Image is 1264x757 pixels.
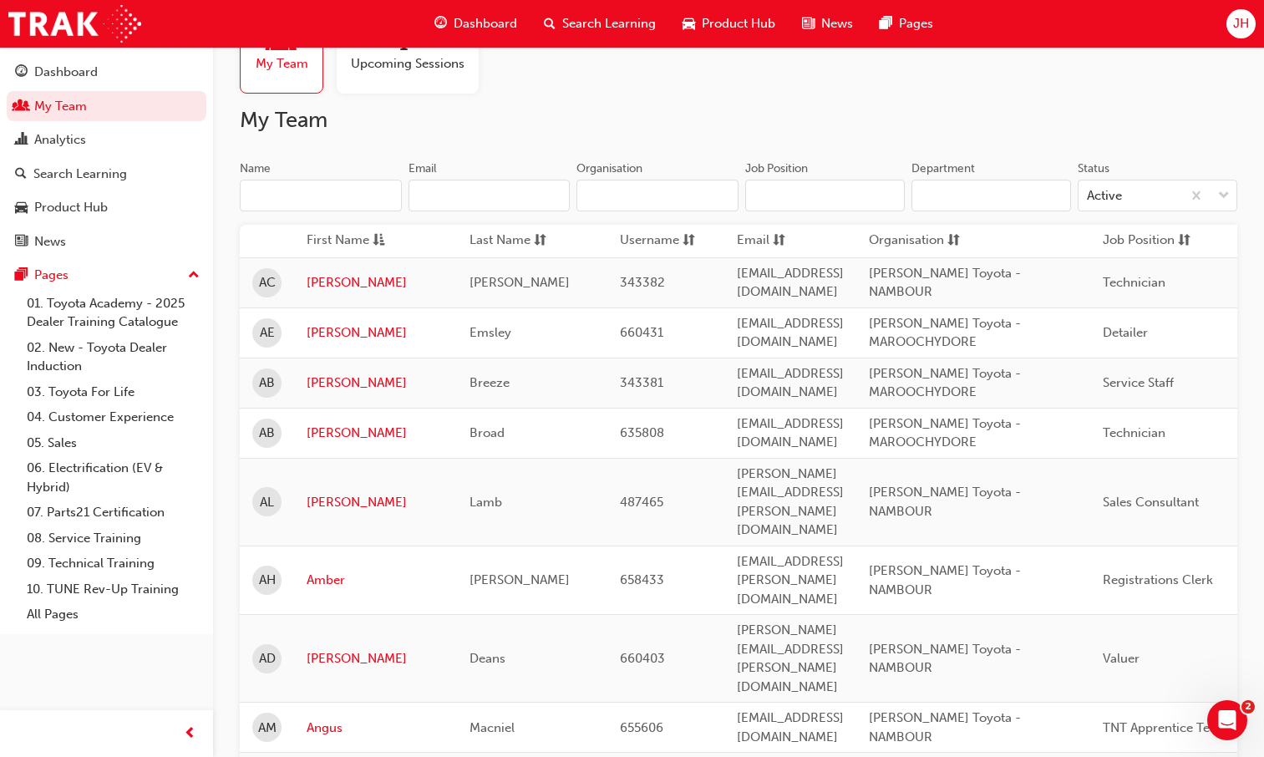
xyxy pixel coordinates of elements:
[1103,720,1259,735] span: TNT Apprentice Technician
[869,710,1021,744] span: [PERSON_NAME] Toyota - NAMBOUR
[1103,275,1165,290] span: Technician
[260,323,275,343] span: AE
[899,14,933,33] span: Pages
[20,430,206,456] a: 05. Sales
[802,13,815,34] span: news-icon
[20,404,206,430] a: 04. Customer Experience
[1226,9,1256,38] button: JH
[20,335,206,379] a: 02. New - Toyota Dealer Induction
[307,571,444,590] a: Amber
[20,577,206,602] a: 10. TUNE Rev-Up Training
[683,13,695,34] span: car-icon
[544,13,556,34] span: search-icon
[470,375,510,390] span: Breeze
[470,231,561,251] button: Last Namesorting-icon
[869,563,1021,597] span: [PERSON_NAME] Toyota - NAMBOUR
[1103,231,1175,251] span: Job Position
[7,260,206,291] button: Pages
[259,273,276,292] span: AC
[409,180,571,211] input: Email
[947,231,960,251] span: sorting-icon
[880,13,892,34] span: pages-icon
[745,180,905,211] input: Job Position
[7,124,206,155] a: Analytics
[1103,231,1195,251] button: Job Positionsorting-icon
[15,167,27,182] span: search-icon
[373,231,385,251] span: asc-icon
[620,375,663,390] span: 343381
[307,493,444,512] a: [PERSON_NAME]
[307,231,398,251] button: First Nameasc-icon
[737,622,844,694] span: [PERSON_NAME][EMAIL_ADDRESS][PERSON_NAME][DOMAIN_NAME]
[869,485,1021,519] span: [PERSON_NAME] Toyota - NAMBOUR
[258,719,277,738] span: AM
[737,554,844,607] span: [EMAIL_ADDRESS][PERSON_NAME][DOMAIN_NAME]
[470,275,570,290] span: [PERSON_NAME]
[737,366,844,400] span: [EMAIL_ADDRESS][DOMAIN_NAME]
[337,10,492,94] a: Upcoming Sessions
[470,425,505,440] span: Broad
[240,160,271,177] div: Name
[869,231,944,251] span: Organisation
[576,180,739,211] input: Organisation
[15,133,28,148] span: chart-icon
[1087,186,1122,206] div: Active
[240,180,402,211] input: Name
[869,366,1021,400] span: [PERSON_NAME] Toyota - MAROOCHYDORE
[7,53,206,260] button: DashboardMy TeamAnalyticsSearch LearningProduct HubNews
[470,651,505,666] span: Deans
[562,14,656,33] span: Search Learning
[773,231,785,251] span: sorting-icon
[454,14,517,33] span: Dashboard
[188,265,200,287] span: up-icon
[8,5,141,43] img: Trak
[534,231,546,251] span: sorting-icon
[184,724,196,744] span: prev-icon
[620,495,663,510] span: 487465
[307,273,444,292] a: [PERSON_NAME]
[869,266,1021,300] span: [PERSON_NAME] Toyota - NAMBOUR
[869,231,961,251] button: Organisationsorting-icon
[821,14,853,33] span: News
[1103,572,1213,587] span: Registrations Clerk
[620,720,663,735] span: 655606
[1103,425,1165,440] span: Technician
[911,180,1071,211] input: Department
[576,160,642,177] div: Organisation
[7,57,206,88] a: Dashboard
[307,373,444,393] a: [PERSON_NAME]
[259,424,275,443] span: AB
[34,130,86,150] div: Analytics
[7,192,206,223] a: Product Hub
[737,266,844,300] span: [EMAIL_ADDRESS][DOMAIN_NAME]
[259,373,275,393] span: AB
[620,231,679,251] span: Username
[7,159,206,190] a: Search Learning
[620,425,664,440] span: 635808
[421,7,530,41] a: guage-iconDashboard
[409,160,437,177] div: Email
[20,500,206,526] a: 07. Parts21 Certification
[20,526,206,551] a: 08. Service Training
[15,65,28,80] span: guage-icon
[620,572,664,587] span: 658433
[260,493,274,512] span: AL
[259,571,276,590] span: AH
[34,232,66,251] div: News
[351,54,464,74] span: Upcoming Sessions
[737,231,769,251] span: Email
[683,231,695,251] span: sorting-icon
[620,325,663,340] span: 660431
[470,495,502,510] span: Lamb
[307,231,369,251] span: First Name
[307,719,444,738] a: Angus
[33,165,127,184] div: Search Learning
[1241,700,1255,714] span: 2
[434,13,447,34] span: guage-icon
[1103,651,1140,666] span: Valuer
[1103,375,1174,390] span: Service Staff
[15,235,28,250] span: news-icon
[397,31,419,54] span: sessionType_ONLINE_URL-icon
